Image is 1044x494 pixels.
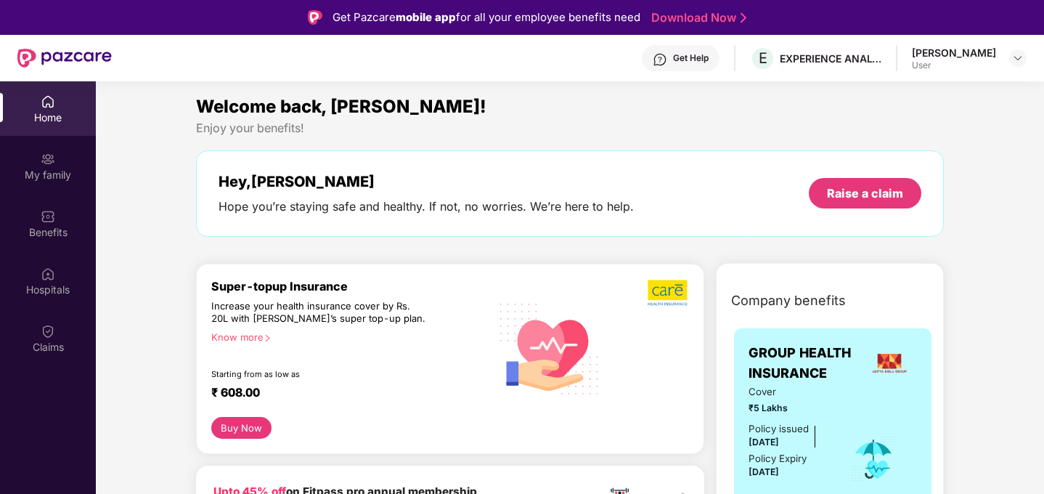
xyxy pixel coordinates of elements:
div: Policy Expiry [749,451,807,466]
a: Download Now [651,10,742,25]
div: ₹ 608.00 [211,385,476,402]
div: User [912,60,996,71]
strong: mobile app [396,10,456,24]
div: Raise a claim [827,185,903,201]
div: Policy issued [749,421,809,437]
img: New Pazcare Logo [17,49,112,68]
div: Get Help [673,52,709,64]
img: svg+xml;base64,PHN2ZyBpZD0iSG9zcGl0YWxzIiB4bWxucz0iaHR0cDovL3d3dy53My5vcmcvMjAwMC9zdmciIHdpZHRoPS... [41,267,55,281]
div: Super-topup Insurance [211,279,490,293]
img: Logo [308,10,322,25]
div: EXPERIENCE ANALYTICS INDIA PVT LTD [780,52,881,65]
span: Company benefits [731,291,846,311]
div: [PERSON_NAME] [912,46,996,60]
img: svg+xml;base64,PHN2ZyBpZD0iRHJvcGRvd24tMzJ4MzIiIHhtbG5zPSJodHRwOi8vd3d3LnczLm9yZy8yMDAwL3N2ZyIgd2... [1012,52,1024,64]
div: Get Pazcare for all your employee benefits need [333,9,640,26]
img: svg+xml;base64,PHN2ZyB4bWxucz0iaHR0cDovL3d3dy53My5vcmcvMjAwMC9zdmciIHhtbG5zOnhsaW5rPSJodHRwOi8vd3... [490,287,610,408]
span: Cover [749,384,831,400]
img: insurerLogo [870,344,909,383]
img: icon [850,435,897,483]
div: Know more [211,331,481,341]
span: GROUP HEALTH INSURANCE [749,343,861,384]
span: Welcome back, [PERSON_NAME]! [196,96,486,117]
img: svg+xml;base64,PHN2ZyBpZD0iQ2xhaW0iIHhtbG5zPSJodHRwOi8vd3d3LnczLm9yZy8yMDAwL3N2ZyIgd2lkdGg9IjIwIi... [41,324,55,339]
span: E [759,49,767,67]
button: Buy Now [211,417,272,439]
div: Increase your health insurance cover by Rs. 20L with [PERSON_NAME]’s super top-up plan. [211,300,428,325]
img: svg+xml;base64,PHN2ZyB3aWR0aD0iMjAiIGhlaWdodD0iMjAiIHZpZXdCb3g9IjAgMCAyMCAyMCIgZmlsbD0ibm9uZSIgeG... [41,152,55,166]
img: svg+xml;base64,PHN2ZyBpZD0iSGVscC0zMngzMiIgeG1sbnM9Imh0dHA6Ly93d3cudzMub3JnLzIwMDAvc3ZnIiB3aWR0aD... [653,52,667,67]
img: b5dec4f62d2307b9de63beb79f102df3.png [648,279,689,307]
img: svg+xml;base64,PHN2ZyBpZD0iQmVuZWZpdHMiIHhtbG5zPSJodHRwOi8vd3d3LnczLm9yZy8yMDAwL3N2ZyIgd2lkdGg9Ij... [41,209,55,224]
img: Stroke [741,10,746,25]
div: Starting from as low as [211,369,428,379]
div: Enjoy your benefits! [196,121,945,136]
span: ₹5 Lakhs [749,401,831,415]
div: Hope you’re staying safe and healthy. If not, no worries. We’re here to help. [219,199,634,214]
div: Hey, [PERSON_NAME] [219,173,634,190]
span: [DATE] [749,466,779,477]
span: right [264,334,272,342]
img: svg+xml;base64,PHN2ZyBpZD0iSG9tZSIgeG1sbnM9Imh0dHA6Ly93d3cudzMub3JnLzIwMDAvc3ZnIiB3aWR0aD0iMjAiIG... [41,94,55,109]
span: [DATE] [749,437,779,448]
